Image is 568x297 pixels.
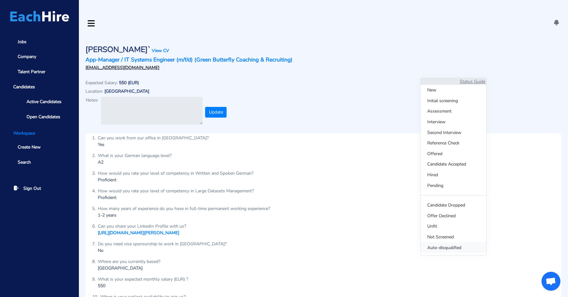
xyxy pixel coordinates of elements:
div: Can you work from our office in [GEOGRAPHIC_DATA]? [98,135,209,141]
a: Create New [9,141,70,154]
span: Hired [421,170,486,180]
div: A2 [98,159,172,166]
span: Second Interview [421,127,486,138]
div: How many years of experience do you have in full-time permanent working experience? [98,205,270,212]
div: Yes [98,141,209,148]
span: Pending [421,180,486,191]
p: Notes: [86,97,98,103]
div: No [98,247,227,254]
a: View CV [152,48,169,54]
span: New [421,85,486,96]
div: Proficient [98,194,254,201]
div: Do you need visa sponsorship to work in [GEOGRAPHIC_DATA]? [98,241,227,247]
span: Active Candidates [27,98,62,105]
div: 1-2 years [98,212,270,218]
a: Open chat [541,272,560,291]
span: Assessment [421,106,486,117]
span: Offered [421,148,486,159]
a: [URL][DOMAIN_NAME][PERSON_NAME] [98,230,179,236]
span: Initial screening [421,96,486,106]
span: Unfit [421,221,486,232]
span: Not Screened [421,232,486,242]
span: Open Candidates [27,114,60,120]
p: [PERSON_NAME]` [86,45,151,54]
span: Candidate Dropped [421,200,486,211]
div: [GEOGRAPHIC_DATA] [98,265,160,271]
a: [EMAIL_ADDRESS][DOMAIN_NAME] [86,65,159,71]
span: Interview [421,117,486,127]
img: Logo [10,11,69,22]
p: Expected Salary: [86,79,118,86]
span: Candidate Accepted [421,159,486,170]
button: Update [205,107,227,118]
span: Create New [18,144,41,150]
span: Candidates [9,80,70,93]
span: Talent Partner [18,68,45,75]
a: Company [9,50,70,63]
a: Open Candidates [18,110,70,123]
span: Search [18,159,31,166]
span: Auto-disqualified [421,242,486,253]
div: 550 [98,282,188,289]
li: Workspace [9,130,70,137]
div: How would you rate your level of competency in Large Datasets Management? [98,188,254,194]
div: Can you share your LinkedIn Profile with us? [98,223,186,230]
span: Sign Out [23,185,41,192]
span: Company [18,53,36,60]
span: Jobs [18,38,27,45]
a: Search [9,156,70,169]
div: What is your German language level? [98,152,172,159]
p: [GEOGRAPHIC_DATA] [104,89,149,94]
a: Status Guide [460,79,485,84]
p: Location: [86,88,103,95]
a: App-Manager / IT Systems Engineer (m/f/d) (Green Butterfly Coaching & Recruiting) [86,56,293,63]
div: Proficient [98,177,253,183]
p: 550 (EUR) [119,80,139,86]
a: Active Candidates [18,95,70,108]
span: Offer Declined [421,211,486,221]
div: Where are you currently based? [98,258,160,265]
a: Talent Partner [9,65,70,78]
a: Jobs [9,35,70,48]
span: Reference Check [421,138,486,148]
div: How would you rate your level of competency in Written and Spoken German? [98,170,253,177]
div: What is your expected monthly salary (EUR) ? [98,276,188,282]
